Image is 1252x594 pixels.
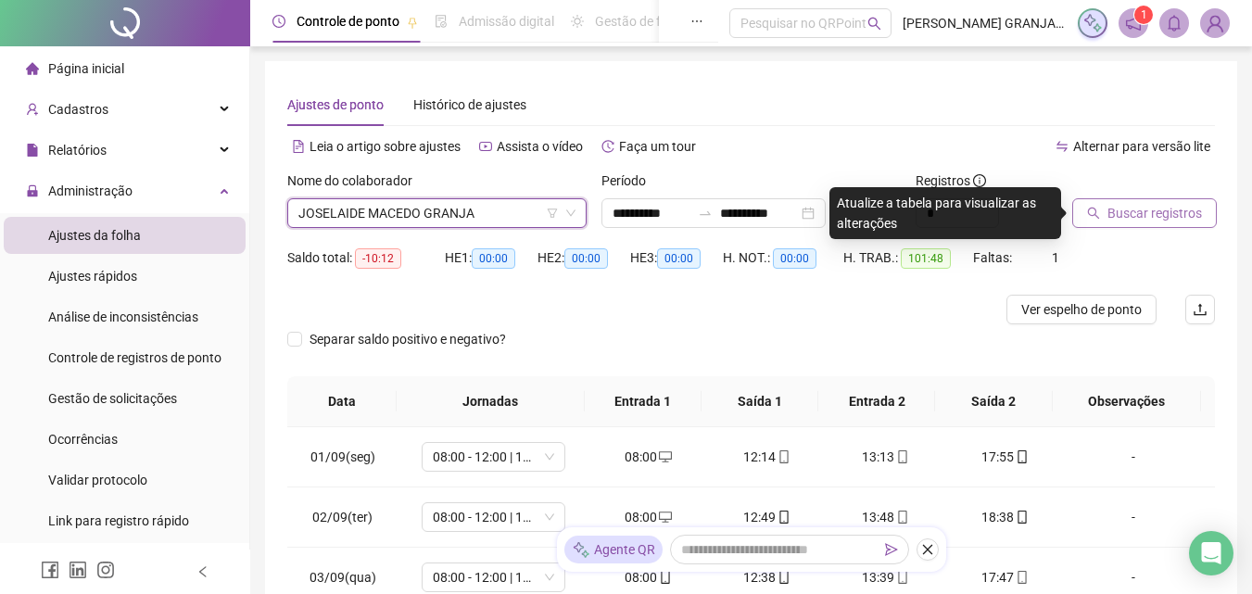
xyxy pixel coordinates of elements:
[960,447,1049,467] div: 17:55
[310,449,375,464] span: 01/09(seg)
[48,228,141,243] span: Ajustes da folha
[916,171,986,191] span: Registros
[433,503,554,531] span: 08:00 - 12:00 | 14:00 - 18:00
[287,376,397,427] th: Data
[272,15,285,28] span: clock-circle
[48,143,107,158] span: Relatórios
[287,247,445,269] div: Saldo total:
[571,15,584,28] span: sun
[690,15,703,28] span: ellipsis
[903,13,1067,33] span: [PERSON_NAME] GRANJA - StarNet Provedor de internet ltda
[1134,6,1153,24] sup: 1
[818,376,935,427] th: Entrada 2
[723,507,812,527] div: 12:49
[1201,9,1229,37] img: 29485
[302,329,513,349] span: Separar saldo positivo e negativo?
[565,208,576,219] span: down
[973,250,1015,265] span: Faltas:
[894,511,909,524] span: mobile
[96,561,115,579] span: instagram
[1079,507,1188,527] div: -
[776,511,790,524] span: mobile
[1125,15,1142,32] span: notification
[48,350,221,365] span: Controle de registros de ponto
[1072,198,1217,228] button: Buscar registros
[843,247,973,269] div: H. TRAB.:
[619,139,696,154] span: Faça um tour
[601,171,658,191] label: Período
[48,310,198,324] span: Análise de inconsistências
[48,183,133,198] span: Administração
[1006,295,1157,324] button: Ver espelho de ponto
[48,432,118,447] span: Ocorrências
[48,391,177,406] span: Gestão de solicitações
[355,248,401,269] span: -10:12
[885,543,898,556] span: send
[1068,391,1186,411] span: Observações
[297,14,399,29] span: Controle de ponto
[841,507,930,527] div: 13:48
[604,507,693,527] div: 08:00
[298,199,575,227] span: JOSELAIDE MACEDO GRANJA
[1021,299,1142,320] span: Ver espelho de ponto
[310,570,376,585] span: 03/09(qua)
[894,450,909,463] span: mobile
[1073,139,1210,154] span: Alternar para versão lite
[1014,511,1029,524] span: mobile
[433,563,554,591] span: 08:00 - 12:00 | 14:00 - 18:00
[26,103,39,116] span: user-add
[312,510,373,524] span: 02/09(ter)
[973,174,986,187] span: info-circle
[604,567,693,588] div: 08:00
[1056,140,1069,153] span: swap
[698,206,713,221] span: to
[48,61,124,76] span: Página inicial
[1014,450,1029,463] span: mobile
[1189,531,1233,575] div: Open Intercom Messenger
[48,473,147,487] span: Validar protocolo
[537,247,630,269] div: HE 2:
[894,571,909,584] span: mobile
[585,376,702,427] th: Entrada 1
[1087,207,1100,220] span: search
[657,571,672,584] span: mobile
[723,567,812,588] div: 12:38
[595,14,689,29] span: Gestão de férias
[867,17,881,31] span: search
[497,139,583,154] span: Assista o vídeo
[547,208,558,219] span: filter
[407,17,418,28] span: pushpin
[776,450,790,463] span: mobile
[26,184,39,197] span: lock
[1107,203,1202,223] span: Buscar registros
[287,171,424,191] label: Nome do colaborador
[935,376,1052,427] th: Saída 2
[630,247,723,269] div: HE 3:
[773,248,816,269] span: 00:00
[723,447,812,467] div: 12:14
[960,567,1049,588] div: 17:47
[572,540,590,560] img: sparkle-icon.fc2bf0ac1784a2077858766a79e2daf3.svg
[960,507,1049,527] div: 18:38
[26,62,39,75] span: home
[564,248,608,269] span: 00:00
[433,443,554,471] span: 08:00 - 12:00 | 14:00 - 18:00
[413,97,526,112] span: Histórico de ajustes
[1014,571,1029,584] span: mobile
[1053,376,1201,427] th: Observações
[698,206,713,221] span: swap-right
[397,376,585,427] th: Jornadas
[69,561,87,579] span: linkedin
[1079,447,1188,467] div: -
[841,567,930,588] div: 13:39
[479,140,492,153] span: youtube
[1082,13,1103,33] img: sparkle-icon.fc2bf0ac1784a2077858766a79e2daf3.svg
[287,97,384,112] span: Ajustes de ponto
[48,102,108,117] span: Cadastros
[1079,567,1188,588] div: -
[564,536,663,563] div: Agente QR
[921,543,934,556] span: close
[459,14,554,29] span: Admissão digital
[1141,8,1147,21] span: 1
[723,247,843,269] div: H. NOT.:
